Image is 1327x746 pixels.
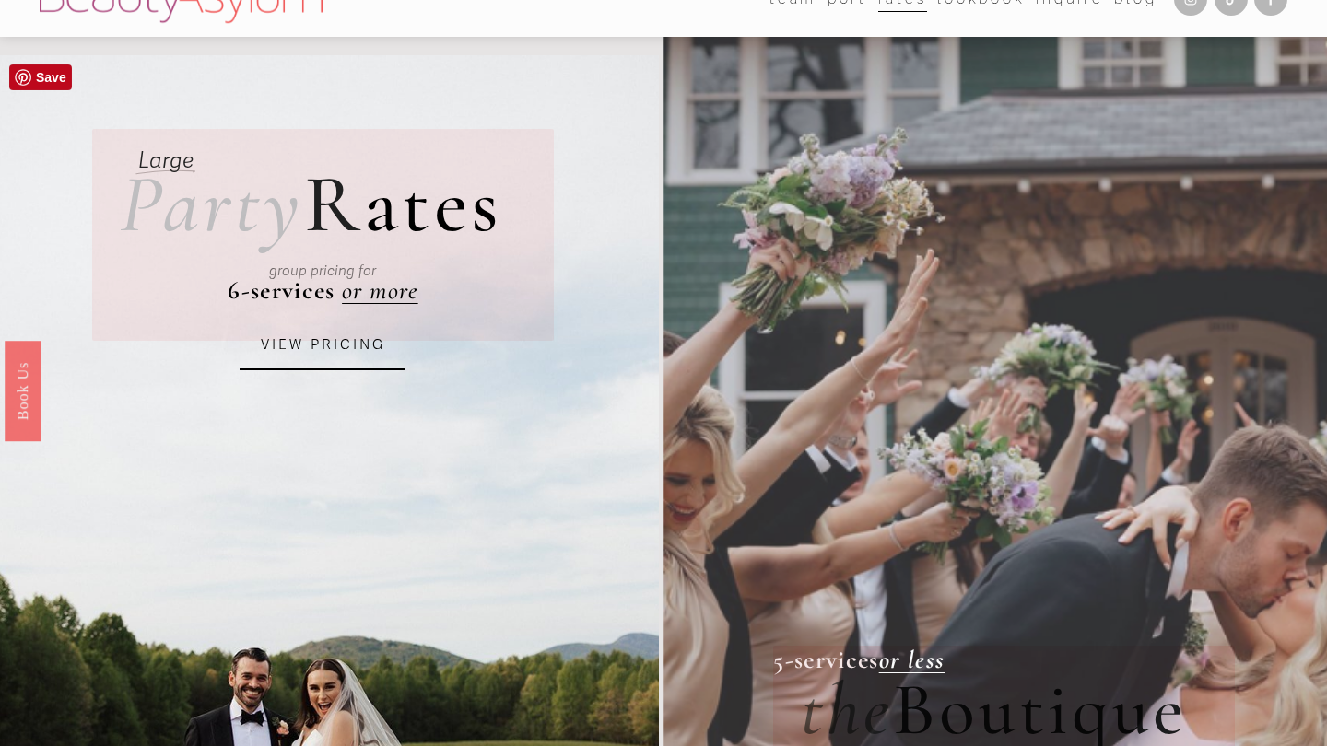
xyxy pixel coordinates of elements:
[138,147,194,174] em: Large
[120,164,502,246] h2: ates
[240,321,405,370] a: VIEW PRICING
[9,64,72,90] a: Pin it!
[5,341,41,441] a: Book Us
[269,262,376,279] em: group pricing for
[773,645,879,675] strong: 5-services
[304,155,363,253] span: R
[120,155,304,253] em: Party
[879,645,945,675] a: or less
